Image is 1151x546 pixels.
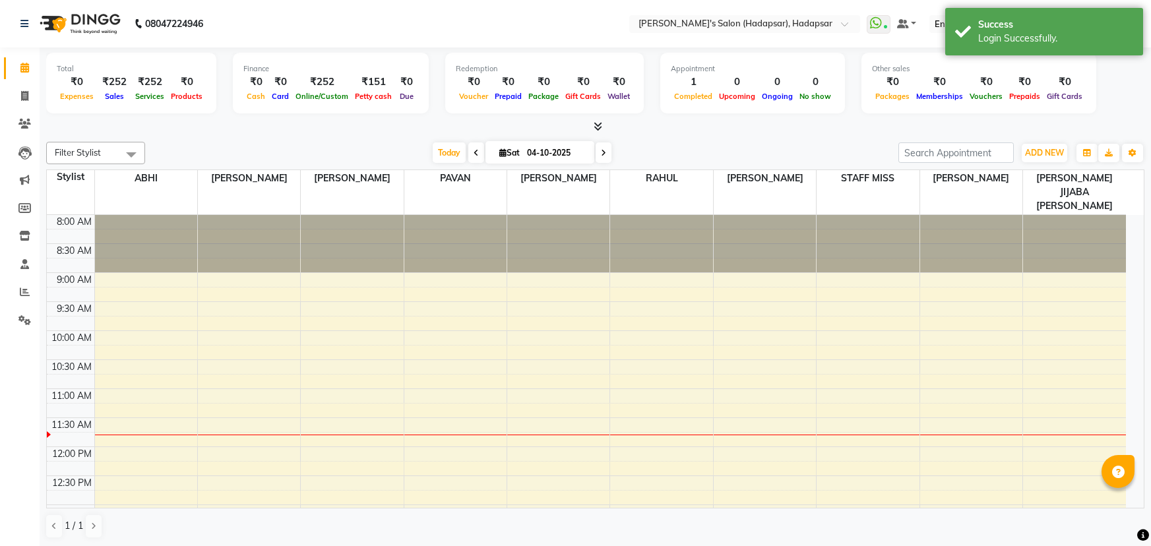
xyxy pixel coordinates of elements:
[57,63,206,75] div: Total
[57,92,97,101] span: Expenses
[796,75,834,90] div: 0
[55,147,101,158] span: Filter Stylist
[49,447,94,461] div: 12:00 PM
[496,148,523,158] span: Sat
[49,476,94,490] div: 12:30 PM
[456,75,491,90] div: ₹0
[54,273,94,287] div: 9:00 AM
[198,170,300,187] span: [PERSON_NAME]
[671,92,716,101] span: Completed
[978,32,1133,45] div: Login Successfully.
[456,63,633,75] div: Redemption
[433,142,466,163] span: Today
[243,75,268,90] div: ₹0
[168,92,206,101] span: Products
[243,92,268,101] span: Cash
[132,75,168,90] div: ₹252
[168,75,206,90] div: ₹0
[268,75,292,90] div: ₹0
[1025,148,1064,158] span: ADD NEW
[759,75,796,90] div: 0
[716,75,759,90] div: 0
[1006,92,1043,101] span: Prepaids
[396,92,417,101] span: Due
[525,75,562,90] div: ₹0
[57,75,97,90] div: ₹0
[49,360,94,374] div: 10:30 AM
[404,170,507,187] span: PAVAN
[759,92,796,101] span: Ongoing
[913,92,966,101] span: Memberships
[47,170,94,184] div: Stylist
[817,170,919,187] span: STAFF MISS
[872,75,913,90] div: ₹0
[54,215,94,229] div: 8:00 AM
[34,5,124,42] img: logo
[456,92,491,101] span: Voucher
[913,75,966,90] div: ₹0
[395,75,418,90] div: ₹0
[671,63,834,75] div: Appointment
[352,92,395,101] span: Petty cash
[796,92,834,101] span: No show
[132,92,168,101] span: Services
[610,170,712,187] span: RAHUL
[523,143,589,163] input: 2025-10-04
[966,92,1006,101] span: Vouchers
[1096,493,1138,533] iframe: chat widget
[507,170,609,187] span: [PERSON_NAME]
[352,75,395,90] div: ₹151
[49,389,94,403] div: 11:00 AM
[54,302,94,316] div: 9:30 AM
[604,92,633,101] span: Wallet
[966,75,1006,90] div: ₹0
[920,170,1022,187] span: [PERSON_NAME]
[65,519,83,533] span: 1 / 1
[268,92,292,101] span: Card
[714,170,816,187] span: [PERSON_NAME]
[243,63,418,75] div: Finance
[1043,75,1086,90] div: ₹0
[562,75,604,90] div: ₹0
[716,92,759,101] span: Upcoming
[49,331,94,345] div: 10:00 AM
[525,92,562,101] span: Package
[145,5,203,42] b: 08047224946
[1022,144,1067,162] button: ADD NEW
[562,92,604,101] span: Gift Cards
[1043,92,1086,101] span: Gift Cards
[292,92,352,101] span: Online/Custom
[292,75,352,90] div: ₹252
[604,75,633,90] div: ₹0
[102,92,127,101] span: Sales
[97,75,132,90] div: ₹252
[1023,170,1126,214] span: [PERSON_NAME] JIJABA [PERSON_NAME]
[872,63,1086,75] div: Other sales
[978,18,1133,32] div: Success
[301,170,403,187] span: [PERSON_NAME]
[95,170,197,187] span: ABHI
[1006,75,1043,90] div: ₹0
[49,418,94,432] div: 11:30 AM
[55,505,94,519] div: 1:00 PM
[491,92,525,101] span: Prepaid
[898,142,1014,163] input: Search Appointment
[54,244,94,258] div: 8:30 AM
[872,92,913,101] span: Packages
[671,75,716,90] div: 1
[491,75,525,90] div: ₹0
